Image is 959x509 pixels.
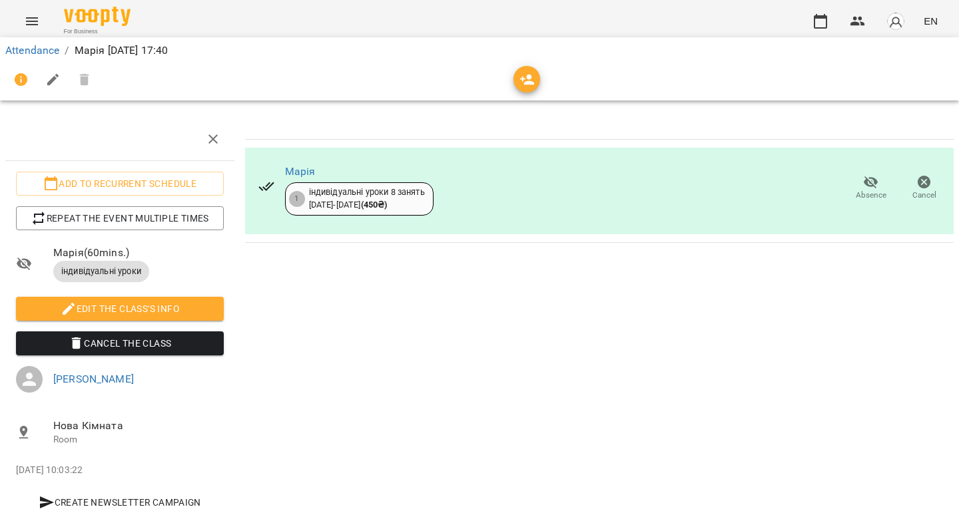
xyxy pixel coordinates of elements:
button: Absence [844,170,898,207]
button: Repeat the event multiple times [16,206,224,230]
span: Cancel [912,190,936,201]
b: ( 450 ₴ ) [361,200,388,210]
button: Add to recurrent schedule [16,172,224,196]
a: [PERSON_NAME] [53,373,134,385]
a: Марія [285,165,316,178]
span: Нова Кімната [53,418,224,434]
span: Cancel the class [27,335,213,351]
span: Edit the class's Info [27,301,213,317]
span: індивідуальні уроки [53,265,149,277]
span: Add to recurrent schedule [27,176,213,192]
span: Absence [856,190,886,201]
button: Cancel the class [16,331,224,355]
button: EN [918,9,943,33]
span: For Business [64,27,131,36]
li: / [65,43,69,59]
span: EN [924,14,938,28]
p: Room [53,433,224,446]
p: [DATE] 10:03:22 [16,464,224,477]
nav: breadcrumb [5,43,954,59]
span: Марія ( 60 mins. ) [53,245,224,261]
div: індивідуальні уроки 8 занять [DATE] - [DATE] [309,186,425,211]
div: 1 [289,191,305,207]
img: Voopty Logo [64,7,131,26]
button: Cancel [898,170,951,207]
button: Menu [16,5,48,37]
img: avatar_s.png [886,12,905,31]
span: Repeat the event multiple times [27,210,213,226]
a: Attendance [5,44,59,57]
p: Марія [DATE] 17:40 [75,43,168,59]
button: Edit the class's Info [16,297,224,321]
